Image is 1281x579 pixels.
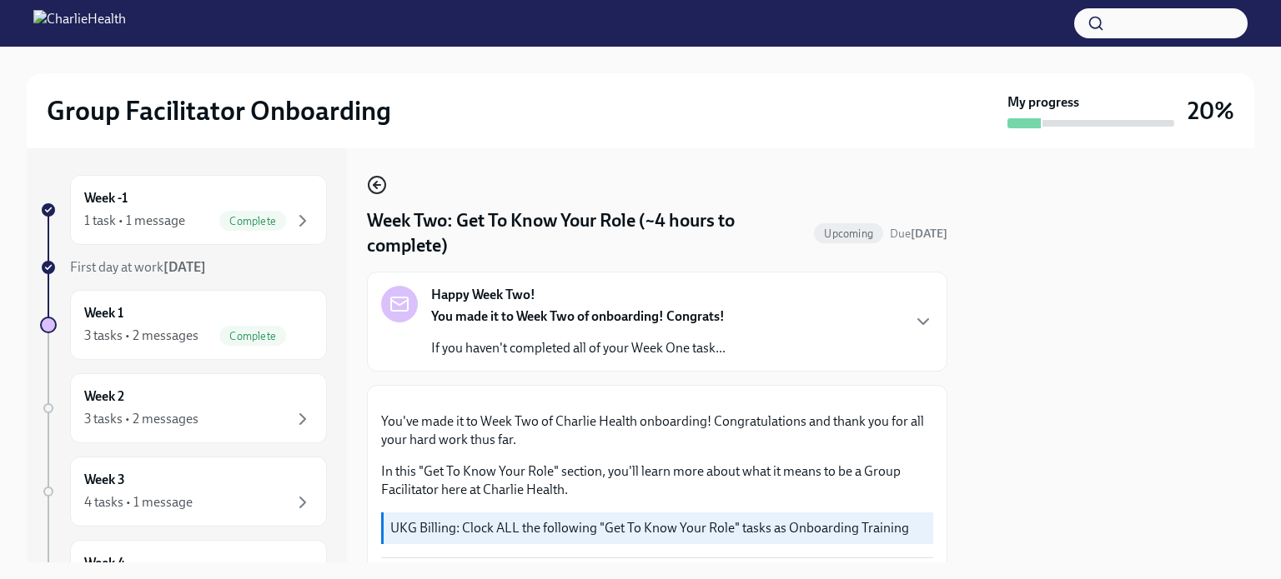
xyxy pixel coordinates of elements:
span: September 16th, 2025 08:00 [890,226,947,242]
strong: You made it to Week Two of onboarding! Congrats! [431,308,725,324]
div: 1 task • 1 message [84,212,185,230]
a: Week 34 tasks • 1 message [40,457,327,527]
h2: Group Facilitator Onboarding [47,94,391,127]
p: UKG Billing: Clock ALL the following "Get To Know Your Role" tasks as Onboarding Training [390,519,927,537]
a: First day at work[DATE] [40,258,327,277]
a: Week 23 tasks • 2 messages [40,373,327,443]
p: You've made it to Week Two of Charlie Health onboarding! Congratulations and thank you for all yo... [381,412,933,449]
span: First day at work [70,259,206,275]
h6: Week 1 [84,304,123,322]
h4: Week Two: Get To Know Your Role (~4 hours to complete) [367,208,807,258]
a: Week -11 task • 1 messageComplete [40,175,327,245]
h6: Week 3 [84,471,125,489]
span: Upcoming [814,227,883,240]
p: In this "Get To Know Your Role" section, you'll learn more about what it means to be a Group Faci... [381,462,933,499]
strong: My progress [1007,93,1079,112]
strong: [DATE] [911,227,947,241]
h3: 20% [1188,96,1234,126]
div: 3 tasks • 2 messages [84,410,198,428]
span: Due [890,227,947,241]
span: Complete [219,330,286,342]
h6: Week 2 [84,387,124,406]
div: 4 tasks • 1 message [84,493,193,512]
h6: Week -1 [84,189,128,207]
img: CharlieHealth [33,10,126,37]
a: Week 13 tasks • 2 messagesComplete [40,290,327,360]
div: 3 tasks • 2 messages [84,327,198,345]
p: If you haven't completed all of your Week One task... [431,339,726,357]
strong: Happy Week Two! [431,286,535,304]
strong: [DATE] [163,259,206,275]
span: Complete [219,215,286,227]
h6: Week 4 [84,554,125,572]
